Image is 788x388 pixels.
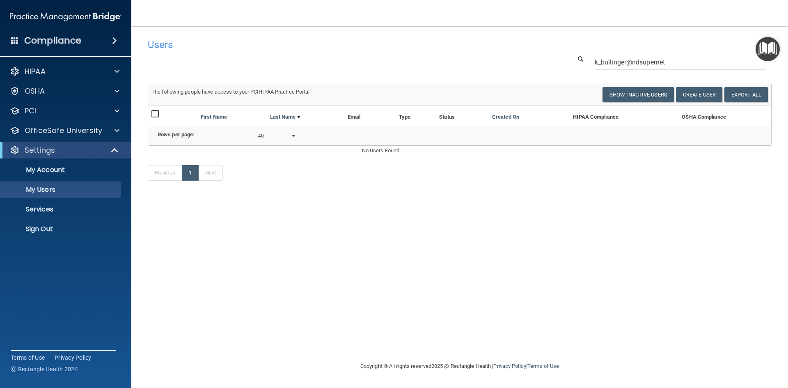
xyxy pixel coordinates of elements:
[25,126,102,135] p: OfficeSafe University
[158,131,195,138] b: Rows per page:
[676,87,722,102] button: Create User
[527,363,559,369] a: Terms of Use
[11,365,78,373] span: Ⓒ Rectangle Health 2024
[724,87,768,102] a: Export All
[385,106,424,126] th: Type
[756,37,780,61] button: Open Resource Center
[182,165,199,181] a: 1
[310,353,609,379] div: Copyright © All rights reserved 2025 @ Rectangle Health | |
[5,186,117,194] p: My Users
[492,112,519,122] a: Created On
[148,39,506,50] h4: Users
[10,106,119,116] a: PCI
[10,86,119,96] a: OSHA
[493,363,526,369] a: Privacy Policy
[651,106,757,126] th: OSHA Compliance
[344,106,385,126] th: Email
[24,35,81,46] h4: Compliance
[424,106,470,126] th: Status
[356,146,564,156] div: No Users Found
[198,165,223,181] a: Next
[148,165,182,181] a: Previous
[10,9,121,25] img: PMB logo
[5,225,117,233] p: Sign Out
[151,89,310,95] span: The following people have access to your PCIHIPAA Practice Portal
[5,205,117,214] p: Services
[270,112,300,122] a: Last Name
[55,354,92,362] a: Privacy Policy
[25,86,45,96] p: OSHA
[25,145,55,155] p: Settings
[602,87,674,102] button: Show Inactive Users
[10,126,119,135] a: OfficeSafe University
[5,166,117,174] p: My Account
[646,330,778,363] iframe: Drift Widget Chat Controller
[10,145,119,155] a: Settings
[541,106,651,126] th: HIPAA Compliance
[201,112,227,122] a: First Name
[11,354,45,362] a: Terms of Use
[25,106,36,116] p: PCI
[595,55,765,70] input: Search
[25,67,46,76] p: HIPAA
[10,67,119,76] a: HIPAA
